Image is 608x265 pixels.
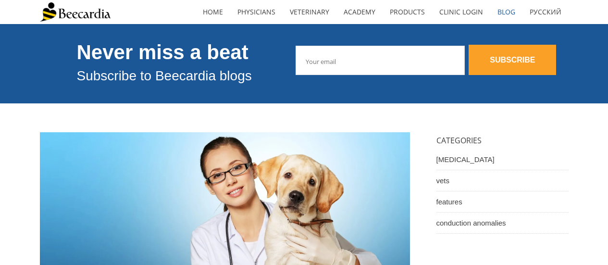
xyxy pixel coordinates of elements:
[436,213,569,234] a: conduction anomalies
[283,1,336,23] a: Veterinary
[77,41,248,63] span: Never miss a beat
[40,2,111,22] img: Beecardia
[522,1,569,23] a: Русский
[432,1,490,23] a: Clinic Login
[490,1,522,23] a: Blog
[196,1,230,23] a: home
[436,191,569,213] a: features
[336,1,383,23] a: Academy
[230,1,283,23] a: Physicians
[469,45,556,75] a: SUBSCRIBE
[436,149,569,170] a: [MEDICAL_DATA]
[383,1,432,23] a: Products
[296,46,465,75] input: Your email
[77,68,252,83] span: Subscribe to Beecardia blogs
[436,170,569,191] a: vets
[436,135,482,146] span: CATEGORIES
